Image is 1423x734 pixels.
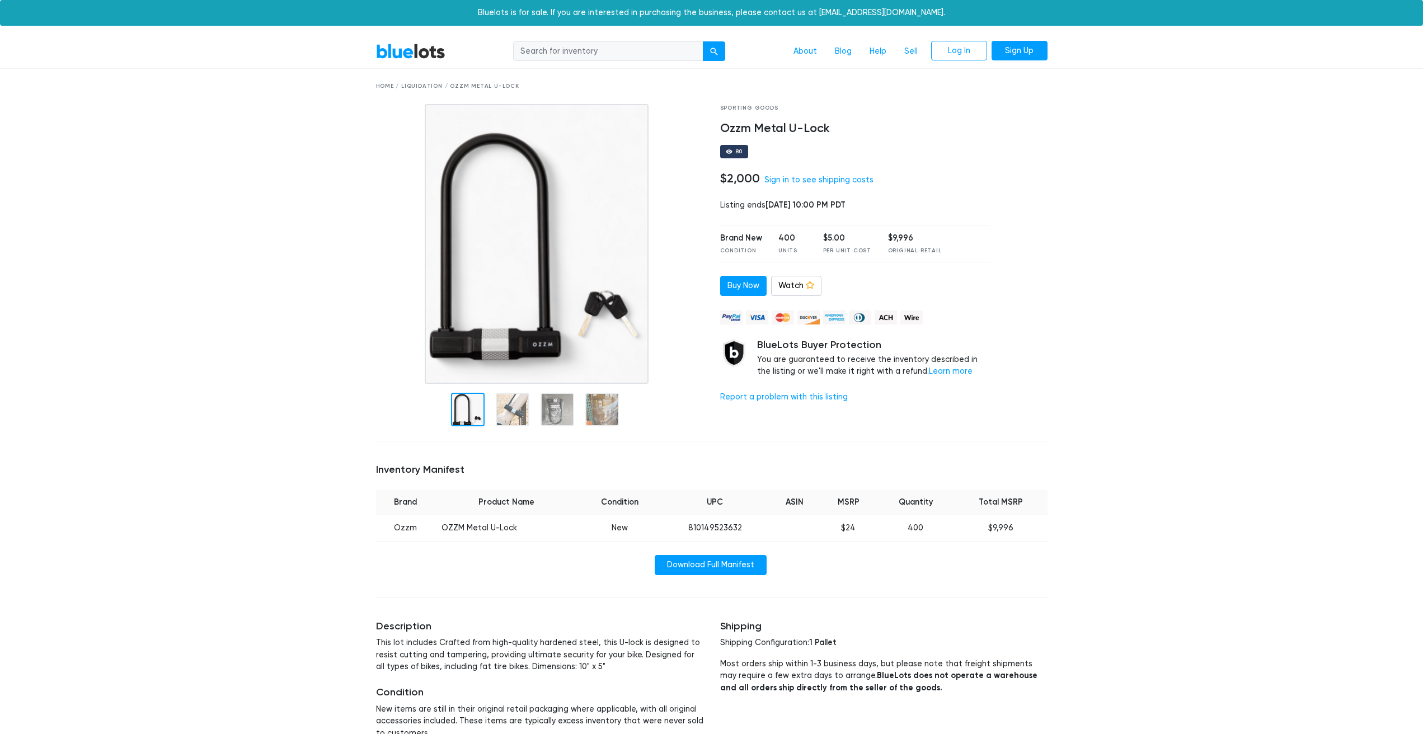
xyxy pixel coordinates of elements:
[513,41,703,62] input: Search for inventory
[823,310,846,324] img: american_express-ae2a9f97a040b4b41f6397f7637041a5861d5f99d0716c09922aba4e24c8547d.png
[376,620,703,633] h5: Description
[720,670,1037,693] strong: BlueLots does not operate a warehouse and all orders ship directly from the seller of the goods.
[746,310,768,324] img: visa-79caf175f036a155110d1892330093d4c38f53c55c9ec9e2c3a54a56571784bb.png
[661,515,769,542] td: 810149523632
[764,175,873,185] a: Sign in to see shipping costs
[929,366,973,376] a: Learn more
[376,82,1048,91] div: Home / Liquidation / Ozzm Metal U-Lock
[376,686,703,699] h5: Condition
[720,310,743,324] img: paypal_credit-80455e56f6e1299e8d57f40c0dcee7b8cd4ae79b9eccbfc37e2480457ba36de9.png
[425,104,649,384] img: c7fd6882-09e2-48ce-8fdf-0a856bae9ed4-1759440427.png
[376,490,435,515] th: Brand
[954,490,1048,515] th: Total MSRP
[820,515,877,542] td: $24
[823,247,871,255] div: Per Unit Cost
[720,339,748,367] img: buyer_protection_shield-3b65640a83011c7d3ede35a8e5a80bfdfaa6a97447f0071c1475b91a4b0b3d01.png
[877,490,954,515] th: Quantity
[435,490,579,515] th: Product Name
[720,104,990,112] div: Sporting Goods
[849,310,871,324] img: diners_club-c48f30131b33b1bb0e5d0e2dbd43a8bea4cb12cb2961413e2f4250e06c020426.png
[720,620,1048,633] h5: Shipping
[778,232,806,244] div: 400
[769,490,820,515] th: ASIN
[720,121,990,136] h4: Ozzm Metal U-Lock
[992,41,1048,61] a: Sign Up
[661,490,769,515] th: UPC
[895,41,927,62] a: Sell
[875,310,897,324] img: ach-b7992fed28a4f97f893c574229be66187b9afb3f1a8d16a4691d3d3140a8ab00.png
[765,200,846,210] span: [DATE] 10:00 PM PDT
[376,43,445,59] a: BlueLots
[823,232,871,244] div: $5.00
[579,490,661,515] th: Condition
[785,41,826,62] a: About
[861,41,895,62] a: Help
[771,276,821,296] a: Watch
[888,247,942,255] div: Original Retail
[720,199,990,211] div: Listing ends
[579,515,661,542] td: New
[757,339,990,351] h5: BlueLots Buyer Protection
[720,276,767,296] a: Buy Now
[772,310,794,324] img: mastercard-42073d1d8d11d6635de4c079ffdb20a4f30a903dc55d1612383a1b395dd17f39.png
[797,310,820,324] img: discover-82be18ecfda2d062aad2762c1ca80e2d36a4073d45c9e0ffae68cd515fbd3d32.png
[954,515,1048,542] td: $9,996
[809,637,837,647] span: 1 Pallet
[720,171,760,186] h4: $2,000
[720,392,848,402] a: Report a problem with this listing
[820,490,877,515] th: MSRP
[931,41,987,61] a: Log In
[720,637,1048,649] p: Shipping Configuration:
[735,149,743,154] div: 80
[376,515,435,542] td: Ozzm
[376,637,703,673] p: This lot includes Crafted from high-quality hardened steel, this U-lock is designed to resist cut...
[757,339,990,378] div: You are guaranteed to receive the inventory described in the listing or we'll make it right with ...
[826,41,861,62] a: Blog
[778,247,806,255] div: Units
[655,555,767,575] a: Download Full Manifest
[720,658,1048,694] p: Most orders ship within 1-3 business days, but please note that freight shipments may require a f...
[435,515,579,542] td: OZZM Metal U-Lock
[877,515,954,542] td: 400
[720,232,762,244] div: Brand New
[720,247,762,255] div: Condition
[888,232,942,244] div: $9,996
[376,464,1048,476] h5: Inventory Manifest
[900,310,923,324] img: wire-908396882fe19aaaffefbd8e17b12f2f29708bd78693273c0e28e3a24408487f.png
